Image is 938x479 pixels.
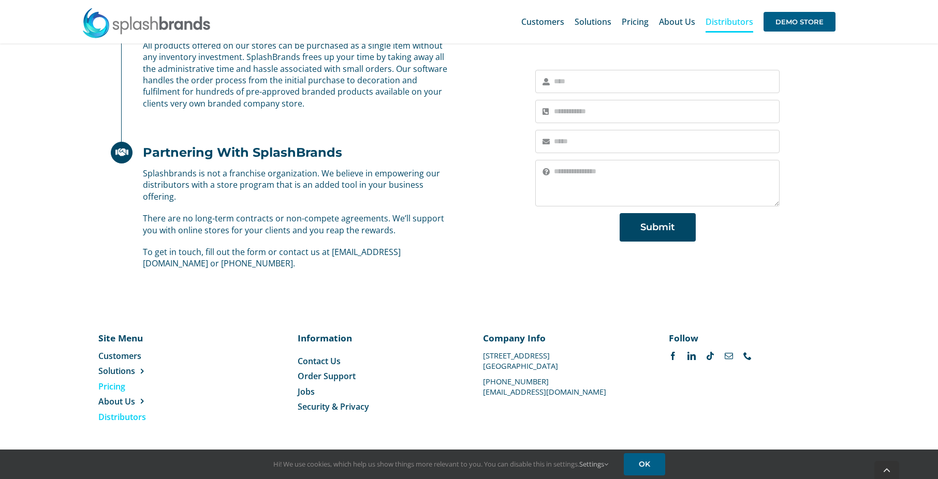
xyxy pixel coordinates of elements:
[521,18,564,26] span: Customers
[483,332,640,344] p: Company Info
[298,370,356,382] span: Order Support
[98,411,198,423] a: Distributors
[98,411,146,423] span: Distributors
[725,352,733,360] a: mail
[298,355,341,367] span: Contact Us
[764,12,836,32] span: DEMO STORE
[764,5,836,38] a: DEMO STORE
[98,381,198,392] a: Pricing
[298,370,455,382] a: Order Support
[98,350,141,362] span: Customers
[143,168,450,202] p: Splashbrands is not a franchise organization. We believe in empowering our distributors with a st...
[521,5,564,38] a: Customers
[579,459,608,469] a: Settings
[706,18,753,26] span: Distributors
[298,401,455,412] a: Security & Privacy
[143,40,450,109] p: All products offered on our stores can be purchased as a single item without any inventory invest...
[298,386,455,397] a: Jobs
[143,145,342,160] h2: Partnering With SplashBrands
[706,5,753,38] a: Distributors
[298,386,315,397] span: Jobs
[98,396,198,407] a: About Us
[620,213,696,242] button: Submit
[624,453,665,475] a: OK
[640,222,675,233] span: Submit
[82,7,211,38] img: SplashBrands.com Logo
[669,332,826,344] p: Follow
[273,459,608,469] span: Hi! We use cookies, which help us show things more relevant to you. You can disable this in setti...
[298,332,455,344] p: Information
[298,355,455,367] a: Contact Us
[98,396,135,407] span: About Us
[143,246,450,270] p: To get in touch, fill out the form or contact us at [EMAIL_ADDRESS][DOMAIN_NAME] or [PHONE_NUMBER].
[743,352,752,360] a: phone
[98,350,198,423] nav: Menu
[622,5,649,38] a: Pricing
[687,352,696,360] a: linkedin
[622,18,649,26] span: Pricing
[98,365,135,377] span: Solutions
[521,5,836,38] nav: Main Menu Sticky
[143,213,450,236] p: There are no long-term contracts or non-compete agreements. We’ll support you with online stores ...
[98,350,198,362] a: Customers
[575,18,611,26] span: Solutions
[98,381,125,392] span: Pricing
[298,355,455,413] nav: Menu
[706,352,714,360] a: tiktok
[669,352,677,360] a: facebook
[659,18,695,26] span: About Us
[298,401,369,412] span: Security & Privacy
[98,332,198,344] p: Site Menu
[98,365,198,377] a: Solutions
